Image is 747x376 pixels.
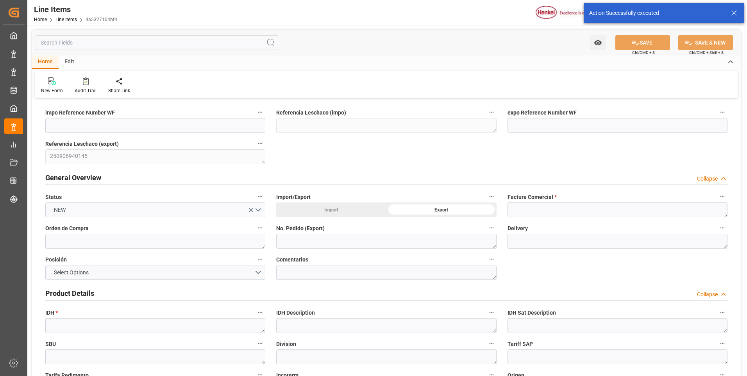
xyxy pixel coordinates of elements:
[486,338,497,349] button: Division
[486,307,497,317] button: IDH Description
[36,35,278,50] input: Search Fields
[486,192,497,202] button: Import/Export
[45,288,94,299] h2: Product Details
[386,202,497,217] div: Export
[717,338,727,349] button: Tariff SAP
[678,35,733,50] button: SAVE & NEW
[717,107,727,117] button: expo Reference Number WF
[276,309,315,317] span: IDH Description
[276,224,325,233] span: No. Pedido (Export)
[508,193,557,201] span: Factura Comercial
[508,109,577,117] span: expo Reference Number WF
[45,309,58,317] span: IDH
[255,338,265,349] button: SBU
[276,193,311,201] span: Import/Export
[45,256,67,264] span: Posición
[697,290,718,299] div: Collapse
[486,223,497,233] button: No. Pedido (Export)
[45,172,101,183] h2: General Overview
[34,4,117,15] div: Line Items
[486,254,497,264] button: Comentarios
[255,138,265,149] button: Referencia Leschaco (export)
[276,256,308,264] span: Comentarios
[486,107,497,117] button: Referencia Leschaco (impo)
[59,56,80,69] div: Edit
[689,50,724,56] span: Ctrl/CMD + Shift + S
[255,307,265,317] button: IDH *
[697,175,718,183] div: Collapse
[508,224,528,233] span: Delivery
[255,192,265,202] button: Status
[32,56,59,69] div: Home
[536,6,601,20] img: Henkel%20logo.jpg_1689854090.jpg
[45,193,62,201] span: Status
[717,307,727,317] button: IDH Sat Description
[589,9,724,17] div: Action Successfully executed
[590,35,606,50] button: open menu
[717,223,727,233] button: Delivery
[508,340,533,348] span: Tariff SAP
[45,140,119,148] span: Referencia Leschaco (export)
[276,340,296,348] span: Division
[34,17,47,22] a: Home
[45,265,265,280] button: open menu
[276,202,386,217] div: Import
[255,223,265,233] button: Orden de Compra
[508,309,556,317] span: IDH Sat Description
[255,107,265,117] button: impo Reference Number WF
[45,202,265,217] button: open menu
[255,254,265,264] button: Posición
[632,50,655,56] span: Ctrl/CMD + S
[55,17,77,22] a: Line Items
[50,269,93,277] span: Select Options
[45,224,89,233] span: Orden de Compra
[108,87,130,94] div: Share Link
[50,206,70,214] span: NEW
[45,109,115,117] span: impo Reference Number WF
[45,340,56,348] span: SBU
[41,87,63,94] div: New Form
[615,35,670,50] button: SAVE
[45,149,265,164] textarea: 250906940145
[276,109,346,117] span: Referencia Leschaco (impo)
[717,192,727,202] button: Factura Comercial *
[75,87,97,94] div: Audit Trail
